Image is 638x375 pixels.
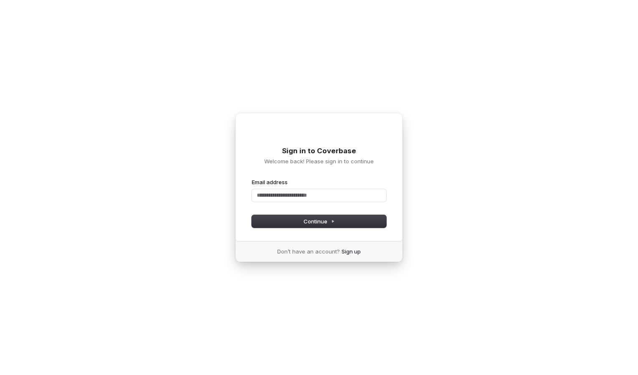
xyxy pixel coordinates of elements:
button: Continue [252,215,386,228]
label: Email address [252,178,288,186]
span: Continue [304,218,335,225]
h1: Sign in to Coverbase [252,146,386,156]
a: Sign up [342,248,361,255]
span: Don’t have an account? [277,248,340,255]
p: Welcome back! Please sign in to continue [252,157,386,165]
